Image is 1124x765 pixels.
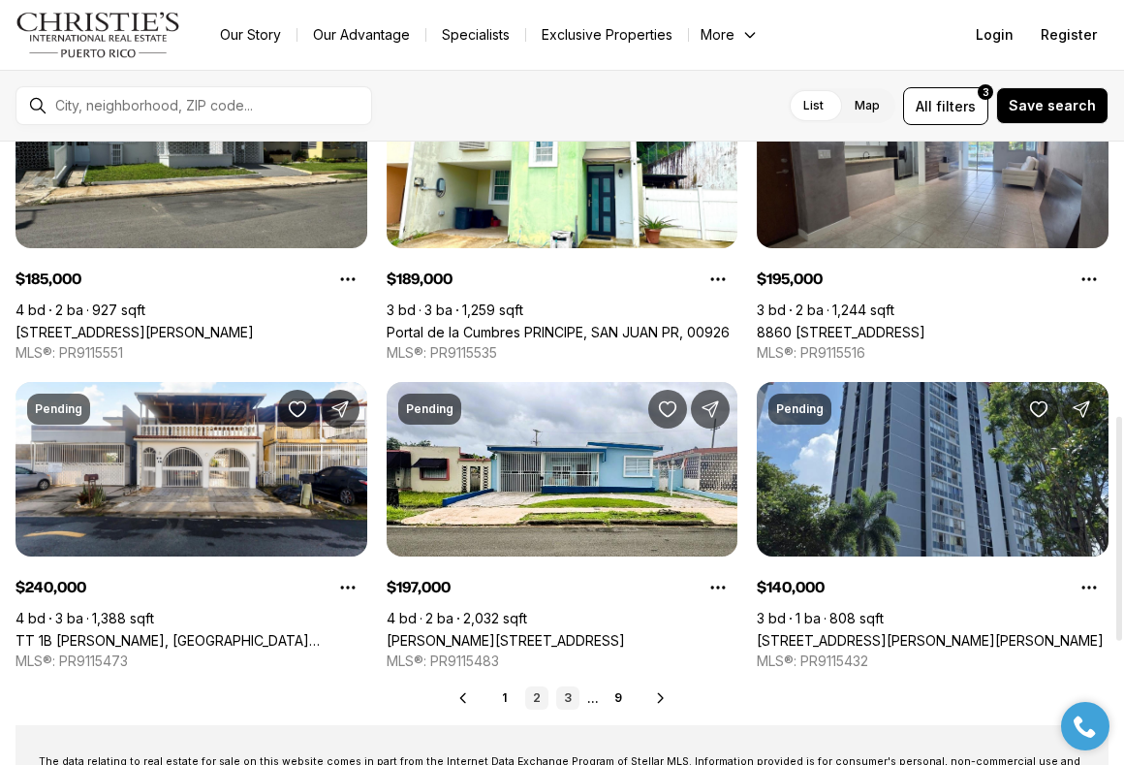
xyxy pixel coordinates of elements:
[525,686,548,710] a: 2
[1041,27,1097,43] span: Register
[204,21,297,48] a: Our Story
[387,632,625,649] a: Calle Julia Blq AM 24 VILLA RICA, BAYAMON PR, 00959
[936,96,976,116] span: filters
[689,21,770,48] button: More
[526,21,688,48] a: Exclusive Properties
[607,686,630,710] a: 9
[587,691,599,706] li: ...
[964,16,1025,54] button: Login
[1029,16,1108,54] button: Register
[321,390,359,429] button: Share Property
[328,568,367,607] button: Property options
[556,686,579,710] a: 3
[16,12,181,58] img: logo
[278,390,317,429] button: Save Property: TT 1B VIOLETA
[699,568,737,607] button: Property options
[996,87,1108,124] button: Save search
[916,96,932,116] span: All
[839,88,895,123] label: Map
[788,88,839,123] label: List
[16,632,367,649] a: TT 1B VIOLETA, SAN JUAN PR, 00926
[494,686,517,710] a: 1
[1019,390,1058,429] button: Save Property: 2 ALMONTE #411
[426,21,525,48] a: Specialists
[757,324,925,340] a: 8860 PASEO DEL REY #H-102, CAROLINA PR, 00987
[494,686,630,710] nav: Pagination
[976,27,1014,43] span: Login
[757,632,1104,649] a: 2 ALMONTE #411, SAN JUAN PR, 00926
[776,401,824,417] p: Pending
[1070,568,1108,607] button: Property options
[406,401,453,417] p: Pending
[35,401,82,417] p: Pending
[699,260,737,299] button: Property options
[648,390,687,429] button: Save Property: Calle Julia Blq AM 24 VILLA RICA
[1009,98,1096,113] span: Save search
[1070,260,1108,299] button: Property options
[691,390,730,429] button: Share Property
[983,84,989,100] span: 3
[1062,390,1101,429] button: Share Property
[297,21,425,48] a: Our Advantage
[16,324,254,340] a: 56 CALLE, SAN JUAN PR, 00921
[328,260,367,299] button: Property options
[903,87,988,125] button: Allfilters3
[387,324,730,340] a: Portal de la Cumbres PRINCIPE, SAN JUAN PR, 00926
